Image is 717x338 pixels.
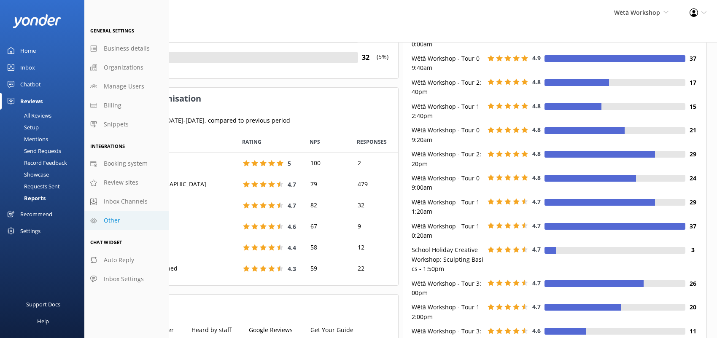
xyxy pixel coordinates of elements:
[351,237,398,258] div: 12
[288,180,296,188] span: 4.7
[104,216,120,225] span: Other
[104,82,144,91] span: Manage Users
[90,143,125,149] span: Integrations
[104,178,138,187] span: Review sites
[614,8,660,16] span: Wētā Workshop
[358,52,373,63] h4: 32
[410,102,485,121] div: Wētā Workshop - Tour 12:40pm
[532,245,541,253] span: 4.7
[5,157,84,169] a: Record Feedback
[90,239,122,245] span: Chat Widget
[685,198,700,207] h4: 29
[532,54,541,62] span: 4.9
[410,150,485,169] div: Wētā Workshop - Tour 2:20pm
[26,296,60,313] div: Support Docs
[410,245,485,274] div: School Holiday Creative Workshop: Sculpting Basics - 1:50pm
[20,93,43,110] div: Reviews
[95,153,398,279] div: grid
[288,159,291,167] span: 5
[310,138,320,146] span: NPS
[532,78,541,86] span: 4.8
[84,96,169,115] a: Billing
[242,138,261,146] span: RATING
[288,244,296,252] span: 4.4
[104,255,134,265] span: Auto Reply
[685,126,700,135] h4: 21
[20,59,35,76] div: Inbox
[410,174,485,193] div: Wētā Workshop - Tour 09:00am
[304,258,351,279] div: 59
[37,313,49,330] div: Help
[310,325,353,335] p: Get Your Guide
[410,78,485,97] div: Wētā Workshop - Tour 2:40pm
[685,222,700,231] h4: 37
[685,174,700,183] h4: 24
[351,216,398,237] div: 9
[532,150,541,158] span: 4.8
[5,169,84,180] a: Showcase
[84,115,169,134] a: Snippets
[685,102,700,111] h4: 15
[685,150,700,159] h4: 29
[685,303,700,312] h4: 20
[288,223,296,231] span: 4.6
[5,145,61,157] div: Send Requests
[373,52,392,72] p: (5%)
[104,44,150,53] span: Business details
[304,195,351,216] div: 82
[532,303,541,311] span: 4.7
[20,76,41,93] div: Chatbot
[5,157,67,169] div: Record Feedback
[685,279,700,288] h4: 26
[304,216,351,237] div: 67
[249,325,293,335] p: Google Reviews
[90,27,134,34] span: General Settings
[685,54,700,63] h4: 37
[84,39,169,58] a: Business details
[685,78,700,87] h4: 17
[532,102,541,110] span: 4.8
[84,58,169,77] a: Organizations
[288,201,296,209] span: 4.7
[20,42,36,59] div: Home
[5,192,84,204] a: Reports
[13,14,61,28] img: yonder-white-logo.png
[410,126,485,145] div: Wētā Workshop - Tour 09:20am
[351,195,398,216] div: 32
[84,192,169,211] a: Inbox Channels
[84,270,169,289] a: Inbox Settings
[532,198,541,206] span: 4.7
[410,303,485,322] div: Wētā Workshop - Tour 12:00pm
[84,251,169,270] a: Auto Reply
[5,133,84,145] a: Mentions
[410,198,485,217] div: Wētā Workshop - Tour 11:20am
[104,274,144,284] span: Inbox Settings
[5,180,60,192] div: Requests Sent
[20,206,52,223] div: Recommend
[5,133,48,145] div: Mentions
[532,279,541,287] span: 4.7
[101,116,392,125] p: Rating over the period [DATE] - [DATE] , compared to previous period
[685,327,700,336] h4: 11
[104,63,143,72] span: Organizations
[84,154,169,173] a: Booking system
[410,279,485,298] div: Wētā Workshop - Tour 3:00pm
[532,126,541,134] span: 4.8
[104,101,121,110] span: Billing
[5,192,46,204] div: Reports
[5,121,39,133] div: Setup
[685,245,700,255] h4: 3
[532,327,541,335] span: 4.6
[410,54,485,73] div: Wētā Workshop - Tour 09:40am
[191,325,231,335] p: Heard by staff
[104,159,148,168] span: Booking system
[5,180,84,192] a: Requests Sent
[351,258,398,279] div: 22
[5,145,84,157] a: Send Requests
[84,77,169,96] a: Manage Users
[5,121,84,133] a: Setup
[532,174,541,182] span: 4.8
[351,174,398,195] div: 479
[410,222,485,241] div: Wētā Workshop - Tour 10:20am
[357,138,387,146] span: RESPONSES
